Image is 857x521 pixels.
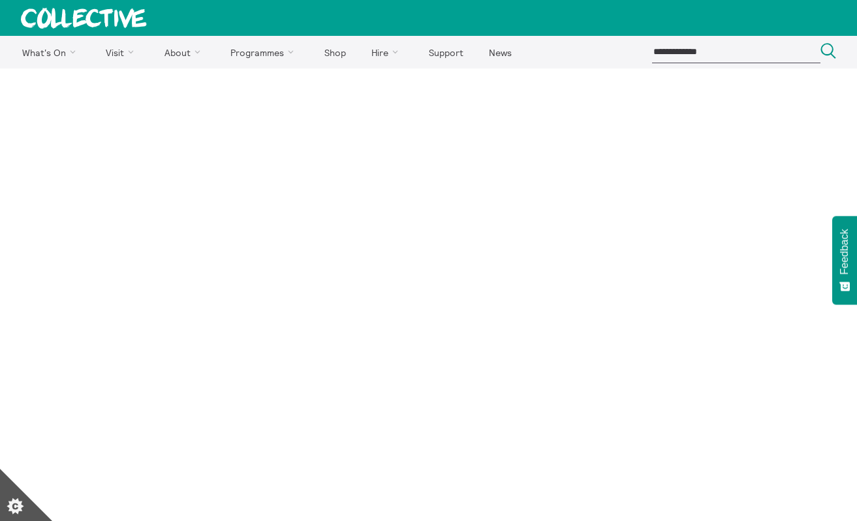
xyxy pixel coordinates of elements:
[839,229,850,275] span: Feedback
[477,36,523,68] a: News
[95,36,151,68] a: Visit
[10,36,92,68] a: What's On
[313,36,357,68] a: Shop
[219,36,311,68] a: Programmes
[153,36,217,68] a: About
[360,36,415,68] a: Hire
[417,36,475,68] a: Support
[832,216,857,305] button: Feedback - Show survey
